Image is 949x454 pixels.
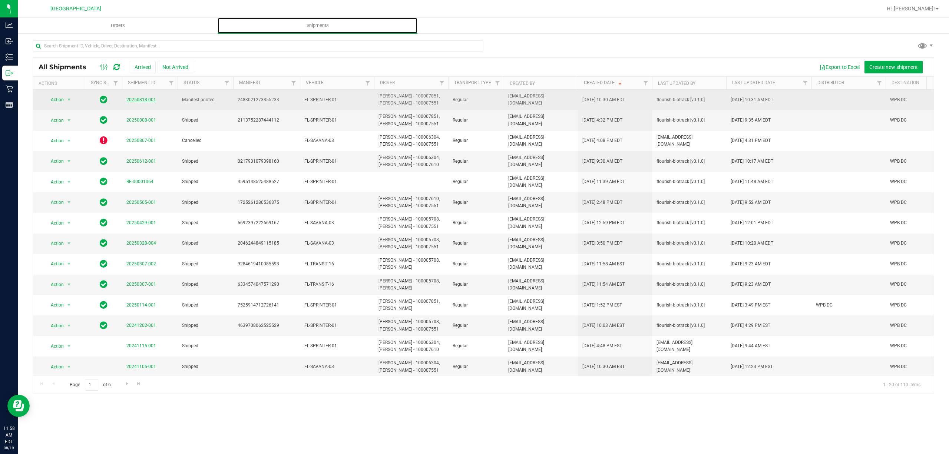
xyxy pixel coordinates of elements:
[100,156,108,166] span: In Sync
[50,6,101,12] span: [GEOGRAPHIC_DATA]
[126,364,156,369] a: 20241105-001
[453,96,499,103] span: Regular
[453,322,499,329] span: Regular
[100,95,108,105] span: In Sync
[44,341,64,351] span: Action
[44,300,64,310] span: Action
[582,178,625,185] span: [DATE] 11:39 AM EDT
[815,61,864,73] button: Export to Excel
[582,137,622,144] span: [DATE] 4:08 PM EDT
[304,117,370,124] span: FL-SPRINTER-01
[731,342,770,349] span: [DATE] 9:44 AM EST
[378,339,444,353] span: [PERSON_NAME] - 100006304, [PERSON_NAME] - 100007610
[182,240,229,247] span: Shipped
[582,302,622,309] span: [DATE] 1:52 PM EST
[238,158,295,165] span: 0217931079398160
[33,40,483,52] input: Search Shipment ID, Vehicle, Driver, Destination, Manifest...
[238,322,295,329] span: 4639708062525529
[100,197,108,208] span: In Sync
[65,136,74,146] span: select
[126,241,156,246] a: 20250328-004
[731,281,771,288] span: [DATE] 9:23 AM EDT
[732,80,775,85] a: Last Updated Date
[182,302,229,309] span: Shipped
[657,158,705,165] span: flourish-biotrack [v0.1.0]
[508,318,573,332] span: [EMAIL_ADDRESS][DOMAIN_NAME]
[731,199,771,206] span: [DATE] 9:52 AM EDT
[6,85,13,93] inline-svg: Retail
[657,96,705,103] span: flourish-biotrack [v0.1.0]
[453,240,499,247] span: Regular
[158,61,193,73] button: Not Arrived
[126,97,156,102] a: 20250818-001
[657,178,705,185] span: flourish-biotrack [v0.1.0]
[584,80,623,85] a: Created Date
[182,342,229,349] span: Shipped
[304,342,370,349] span: FL-SPRINTER-01
[65,177,74,187] span: select
[731,158,773,165] span: [DATE] 10:17 AM EDT
[378,154,444,168] span: [PERSON_NAME] - 100006304, [PERSON_NAME] - 100007610
[657,261,705,268] span: flourish-biotrack [v0.1.0]
[453,178,499,185] span: Regular
[239,80,261,85] a: Manifest
[657,134,722,148] span: [EMAIL_ADDRESS][DOMAIN_NAME]
[126,323,156,328] a: 20241202-001
[44,177,64,187] span: Action
[44,362,64,372] span: Action
[65,321,74,331] span: select
[39,81,82,86] div: Actions
[731,178,773,185] span: [DATE] 11:48 AM EDT
[6,101,13,109] inline-svg: Reports
[304,363,370,370] span: FL-SAVANA-03
[508,113,573,127] span: [EMAIL_ADDRESS][DOMAIN_NAME]
[6,53,13,61] inline-svg: Inventory
[657,240,705,247] span: flourish-biotrack [v0.1.0]
[126,343,156,348] a: 20241115-001
[374,77,448,90] th: Driver
[508,257,573,271] span: [EMAIL_ADDRESS][DOMAIN_NAME]
[582,322,625,329] span: [DATE] 10:03 AM EST
[44,218,64,228] span: Action
[65,218,74,228] span: select
[130,61,156,73] button: Arrived
[182,117,229,124] span: Shipped
[304,137,370,144] span: FL-SAVANA-03
[65,279,74,290] span: select
[582,342,622,349] span: [DATE] 4:48 PM EST
[453,199,499,206] span: Regular
[85,379,98,391] input: 1
[304,261,370,268] span: FL-TRANSIT-16
[238,96,295,103] span: 2483021273855233
[65,115,74,126] span: select
[63,379,117,391] span: Page of 6
[658,81,695,86] a: Last Updated By
[304,240,370,247] span: FL-SAVANA-03
[65,362,74,372] span: select
[731,117,771,124] span: [DATE] 9:35 AM EDT
[582,219,625,226] span: [DATE] 12:59 PM EDT
[731,219,773,226] span: [DATE] 12:01 PM EDT
[304,281,370,288] span: FL-TRANSIT-16
[238,281,295,288] span: 6334574047571290
[91,80,119,85] a: Sync Status
[3,445,14,451] p: 08/19
[304,158,370,165] span: FL-SPRINTER-01
[508,134,573,148] span: [EMAIL_ADDRESS][DOMAIN_NAME]
[378,278,444,292] span: [PERSON_NAME] - 100005708, [PERSON_NAME]
[731,96,773,103] span: [DATE] 10:31 AM EDT
[133,379,144,389] a: Go to the last page
[731,302,770,309] span: [DATE] 3:49 PM EST
[165,77,178,89] a: Filter
[304,219,370,226] span: FL-SAVANA-03
[864,61,923,73] button: Create new shipment
[304,199,370,206] span: FL-SPRINTER-01
[378,93,444,107] span: [PERSON_NAME] - 100007851, [PERSON_NAME] - 100007551
[378,298,444,312] span: [PERSON_NAME] - 100007851, [PERSON_NAME]
[44,321,64,331] span: Action
[508,359,573,374] span: [EMAIL_ADDRESS][DOMAIN_NAME]
[238,178,295,185] span: 4595148525488527
[65,341,74,351] span: select
[110,77,122,89] a: Filter
[453,261,499,268] span: Regular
